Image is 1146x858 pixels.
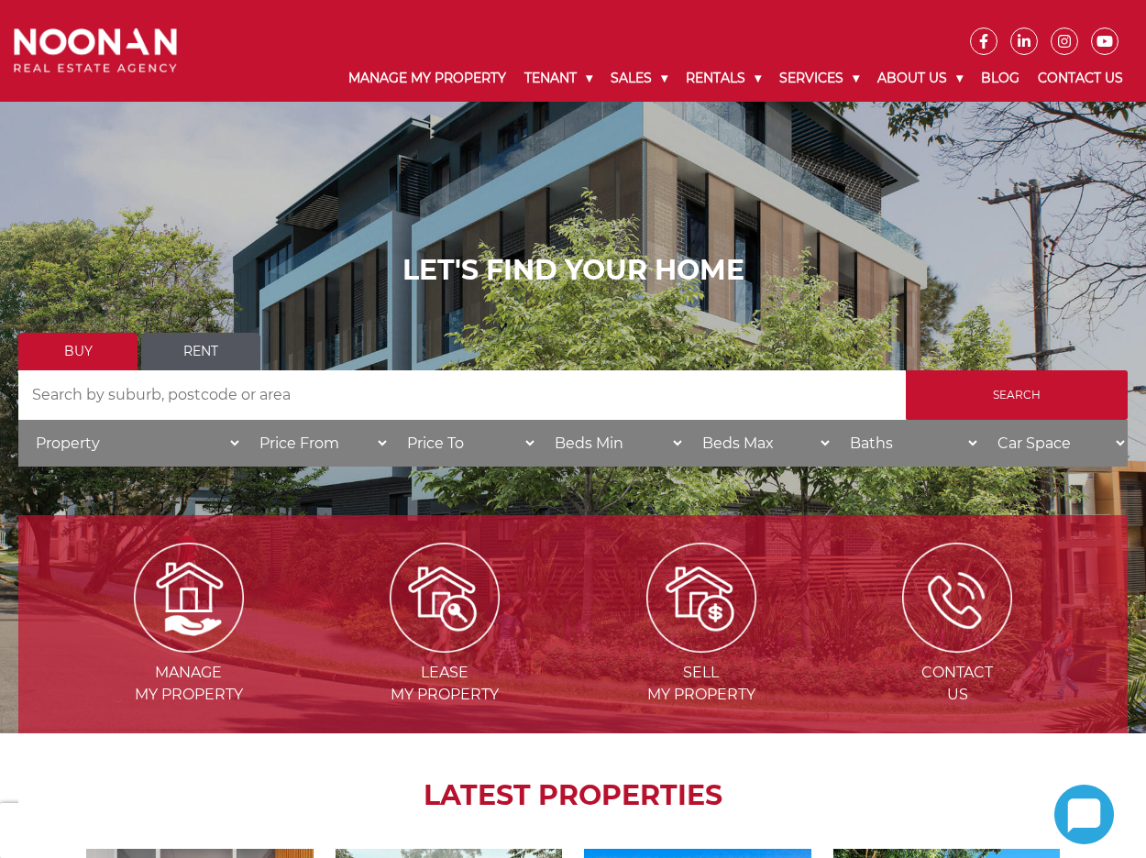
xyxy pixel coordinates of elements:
[515,55,601,102] a: Tenant
[575,588,828,703] a: Sellmy Property
[575,662,828,706] span: Sell my Property
[1029,55,1132,102] a: Contact Us
[141,333,260,370] a: Rent
[770,55,868,102] a: Services
[319,588,572,703] a: Leasemy Property
[339,55,515,102] a: Manage My Property
[832,662,1085,706] span: Contact Us
[64,779,1082,812] h2: LATEST PROPERTIES
[62,662,315,706] span: Manage my Property
[646,543,756,653] img: Sell my property
[14,28,177,73] img: Noonan Real Estate Agency
[62,588,315,703] a: Managemy Property
[906,370,1128,420] input: Search
[134,543,244,653] img: Manage my Property
[832,588,1085,703] a: ContactUs
[390,543,500,653] img: Lease my property
[601,55,677,102] a: Sales
[18,370,906,420] input: Search by suburb, postcode or area
[18,333,138,370] a: Buy
[18,254,1128,287] h1: LET'S FIND YOUR HOME
[319,662,572,706] span: Lease my Property
[902,543,1012,653] img: ICONS
[677,55,770,102] a: Rentals
[972,55,1029,102] a: Blog
[868,55,972,102] a: About Us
